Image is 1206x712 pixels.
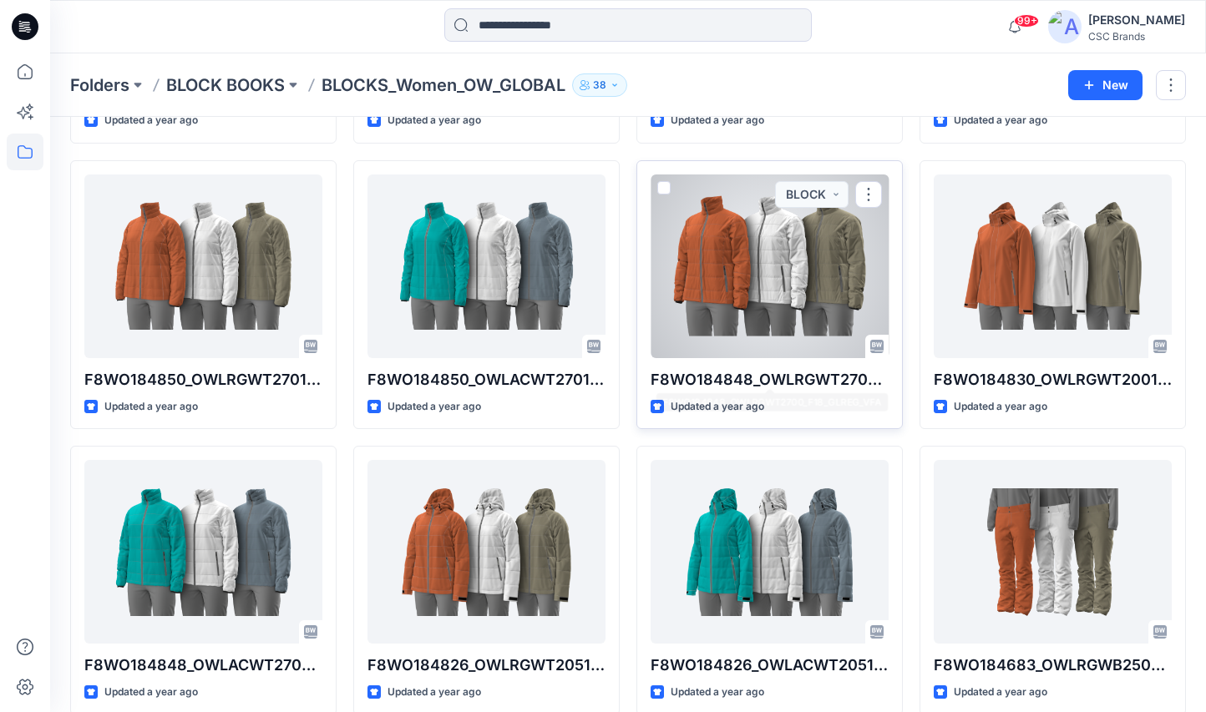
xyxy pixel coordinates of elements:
p: F8WO184850_OWLACWT2701_F18_GLACT_VFA [367,368,606,391]
a: F8WO184850_OWLRGWT2701_F18_GLREG_VFA [84,174,322,358]
div: [PERSON_NAME] [1088,10,1185,30]
a: F8WO184848_OWLACWT2700_F18_GLACT_VFA [84,460,322,644]
p: Updated a year ago [104,112,198,129]
p: Updated a year ago [388,684,481,701]
span: 99+ [1014,14,1039,28]
a: F8WO184826_OWLRGWT2051_F18_GLREG_VFA [367,460,606,644]
div: CSC Brands [1088,30,1185,43]
p: Updated a year ago [388,398,481,416]
p: F8WO184848_OWLACWT2700_F18_GLACT_VFA [84,654,322,677]
img: avatar [1048,10,1082,43]
p: Updated a year ago [388,112,481,129]
p: Updated a year ago [104,398,198,416]
p: Updated a year ago [671,112,764,129]
p: Updated a year ago [671,684,764,701]
p: BLOCKS_Women_OW_GLOBAL [322,73,565,97]
p: F8WO184683_OWLRGWB2500_F18_GLREG_VFA [934,654,1172,677]
p: F8WO184826_OWLRGWT2051_F18_GLREG_VFA [367,654,606,677]
p: F8WO184850_OWLRGWT2701_F18_GLREG_VFA [84,368,322,391]
a: BLOCK BOOKS [166,73,285,97]
p: 38 [593,76,606,94]
button: New [1068,70,1143,100]
button: 38 [572,73,627,97]
a: F8WO184830_OWLRGWT2001_F18_GLREG_VFA [934,174,1172,358]
p: Updated a year ago [954,398,1047,416]
p: Updated a year ago [104,684,198,701]
a: F8WO184683_OWLRGWB2500_F18_GLREG_VFA [934,460,1172,644]
p: Updated a year ago [954,684,1047,701]
p: F8WO184830_OWLRGWT2001_F18_GLREG_VFA [934,368,1172,391]
p: Updated a year ago [671,398,764,416]
p: Updated a year ago [954,112,1047,129]
a: Folders [70,73,129,97]
a: F8WO184850_OWLACWT2701_F18_GLACT_VFA [367,174,606,358]
p: F8WO184826_OWLACWT2051_F18_GLACT_VFA [651,654,889,677]
p: F8WO184848_OWLRGWT2700_F18_GLREG_VFA [651,368,889,391]
a: F8WO184826_OWLACWT2051_F18_GLACT_VFA [651,460,889,644]
a: F8WO184848_OWLRGWT2700_F18_GLREG_VFA [651,174,889,358]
